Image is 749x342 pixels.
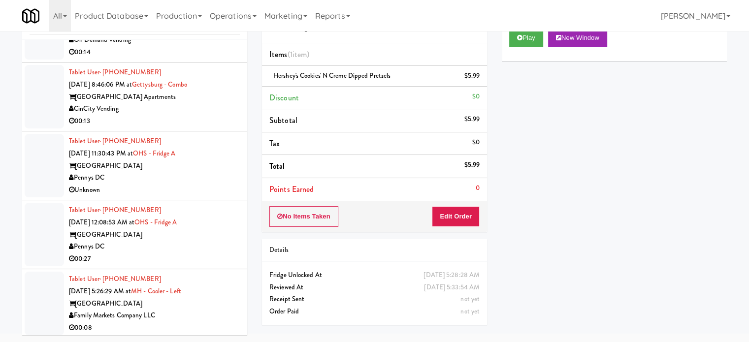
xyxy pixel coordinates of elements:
span: Hershey's Cookies' N Creme dipped pretzels [273,71,391,80]
a: Tablet User· [PHONE_NUMBER] [69,274,161,283]
a: OHS - Fridge A [134,218,177,227]
div: Receipt Sent [269,293,480,306]
div: [GEOGRAPHIC_DATA] Apartments [69,91,240,103]
span: · [PHONE_NUMBER] [99,67,161,77]
span: Points Earned [269,184,314,195]
div: Pennys DC [69,241,240,253]
li: Tablet User· [PHONE_NUMBER][DATE] 8:46:06 PM atGettysburg - Combo[GEOGRAPHIC_DATA] ApartmentsCinC... [22,62,247,131]
a: Tablet User· [PHONE_NUMBER] [69,67,161,77]
div: [GEOGRAPHIC_DATA] [69,298,240,310]
span: · [PHONE_NUMBER] [99,136,161,146]
a: Tablet User· [PHONE_NUMBER] [69,205,161,215]
div: Family Markets Company LLC [69,310,240,322]
div: [GEOGRAPHIC_DATA] [69,160,240,172]
span: not yet [460,294,480,304]
img: Micromart [22,7,39,25]
div: 00:13 [69,115,240,127]
button: No Items Taken [269,206,338,227]
div: [DATE] 5:28:28 AM [423,269,480,281]
li: Tablet User· [PHONE_NUMBER][DATE] 11:30:43 PM atOHS - Fridge A[GEOGRAPHIC_DATA]Pennys DCUnknown [22,131,247,200]
div: $0 [472,91,480,103]
div: $5.99 [464,113,480,125]
span: Discount [269,92,299,103]
button: Play [509,29,543,47]
div: On Demand Vending [69,34,240,46]
div: Pennys DC [69,172,240,184]
div: 0 [476,182,480,194]
div: Reviewed At [269,281,480,294]
div: $5.99 [464,70,480,82]
div: Details [269,244,480,256]
h5: H&H Vending [269,25,480,32]
a: Tablet User· [PHONE_NUMBER] [69,136,161,146]
div: 00:27 [69,253,240,265]
div: Order Paid [269,306,480,318]
div: Fridge Unlocked At [269,269,480,281]
span: [DATE] 11:30:43 PM at [69,149,133,158]
div: CinCity Vending [69,103,240,115]
li: Tablet User· [PHONE_NUMBER][DATE] 5:26:29 AM atMH - Cooler - Left[GEOGRAPHIC_DATA]Family Markets ... [22,269,247,338]
div: Unknown [69,184,240,196]
span: [DATE] 12:08:53 AM at [69,218,134,227]
span: Total [269,160,285,172]
a: Gettysburg - Combo [132,80,187,89]
div: $0 [472,136,480,149]
button: New Window [548,29,607,47]
span: not yet [460,307,480,316]
span: Subtotal [269,115,297,126]
span: (1 ) [288,49,310,60]
li: Tablet User· [PHONE_NUMBER][DATE] 12:08:53 AM atOHS - Fridge A[GEOGRAPHIC_DATA]Pennys DC00:27 [22,200,247,269]
div: 00:14 [69,46,240,59]
button: Edit Order [432,206,480,227]
span: Tax [269,138,280,149]
span: [DATE] 5:26:29 AM at [69,286,131,296]
ng-pluralize: item [293,49,307,60]
div: 00:08 [69,322,240,334]
div: [DATE] 5:33:54 AM [424,281,480,294]
span: · [PHONE_NUMBER] [99,274,161,283]
a: OHS - Fridge A [133,149,175,158]
span: Items [269,49,309,60]
span: · [PHONE_NUMBER] [99,205,161,215]
a: MH - Cooler - Left [131,286,181,296]
span: [DATE] 8:46:06 PM at [69,80,132,89]
div: [GEOGRAPHIC_DATA] [69,229,240,241]
div: $5.99 [464,159,480,171]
